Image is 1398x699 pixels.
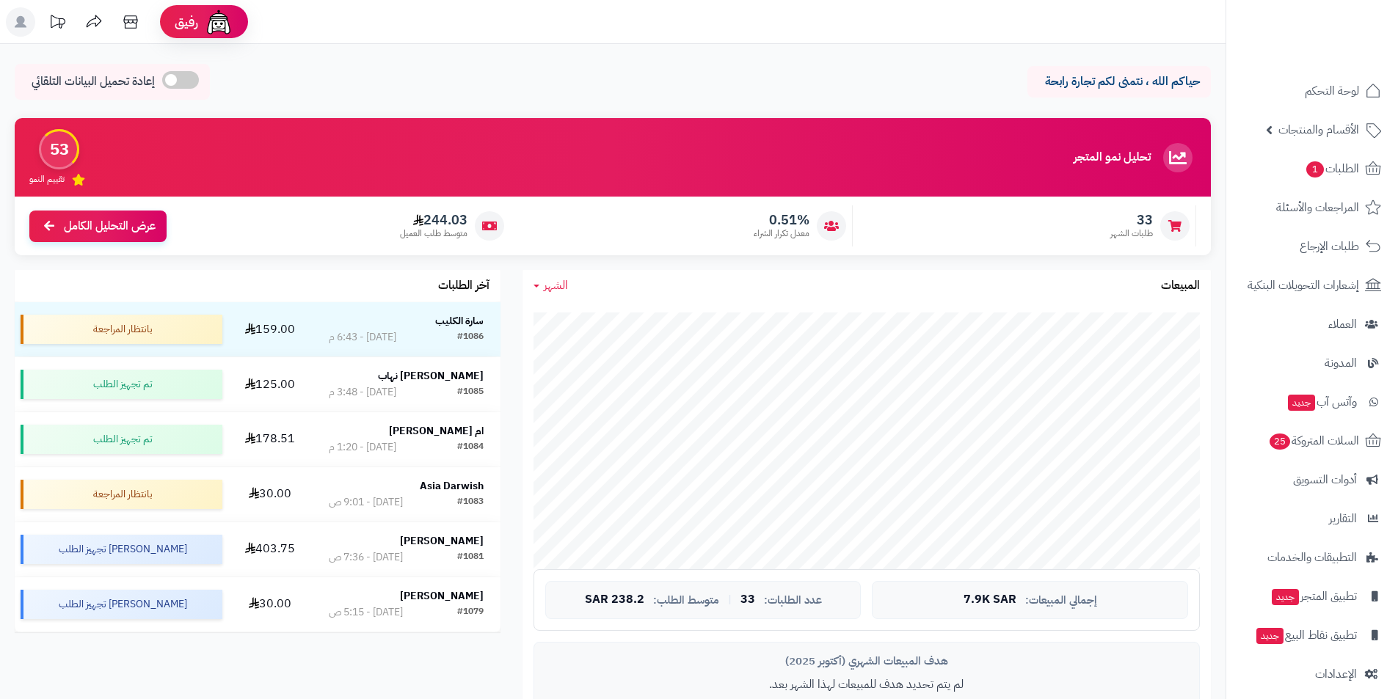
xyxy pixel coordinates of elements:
span: 244.03 [400,212,467,228]
div: بانتظار المراجعة [21,480,222,509]
img: logo-2.png [1298,41,1384,72]
div: #1079 [457,605,484,620]
span: أدوات التسويق [1293,469,1357,490]
a: المراجعات والأسئلة [1235,190,1389,225]
a: السلات المتروكة25 [1235,423,1389,458]
p: لم يتم تحديد هدف للمبيعات لهذا الشهر بعد. [545,676,1188,693]
span: رفيق [175,13,198,31]
span: المدونة [1325,353,1357,373]
div: هدف المبيعات الشهري (أكتوبر 2025) [545,654,1188,669]
td: 125.00 [228,357,312,411]
a: وآتس آبجديد [1235,384,1389,420]
span: عرض التحليل الكامل [64,218,156,235]
a: تحديثات المنصة [39,7,76,40]
a: التطبيقات والخدمات [1235,540,1389,575]
span: طلبات الإرجاع [1300,236,1359,257]
div: [DATE] - 1:20 م [329,440,396,455]
span: معدل تكرار الشراء [754,227,809,240]
a: طلبات الإرجاع [1235,229,1389,264]
div: [PERSON_NAME] تجهيز الطلب [21,535,222,564]
div: [DATE] - 9:01 ص [329,495,403,510]
strong: [PERSON_NAME] [400,533,484,549]
div: تم تجهيز الطلب [21,370,222,399]
td: 403.75 [228,522,312,577]
span: جديد [1272,589,1299,605]
span: جديد [1288,395,1315,411]
div: [DATE] - 7:36 ص [329,550,403,565]
p: حياكم الله ، نتمنى لكم تجارة رابحة [1038,73,1200,90]
span: 238.2 SAR [585,593,644,607]
span: الطلبات [1305,158,1359,179]
div: تم تجهيز الطلب [21,425,222,454]
span: تطبيق نقاط البيع [1255,625,1357,645]
span: عدد الطلبات: [764,594,822,607]
a: لوحة التحكم [1235,73,1389,109]
span: متوسط طلب العميل [400,227,467,240]
span: 7.9K SAR [964,593,1016,607]
h3: تحليل نمو المتجر [1074,151,1151,164]
div: #1084 [457,440,484,455]
span: إعادة تحميل البيانات التلقائي [32,73,155,90]
h3: المبيعات [1161,279,1200,293]
span: التقارير [1329,508,1357,529]
td: 159.00 [228,302,312,356]
span: التطبيقات والخدمات [1267,547,1357,568]
div: [PERSON_NAME] تجهيز الطلب [21,590,222,619]
strong: [PERSON_NAME] نهاب [378,368,484,384]
td: 30.00 [228,467,312,521]
td: 178.51 [228,412,312,466]
strong: Asia Darwish [420,478,484,494]
div: [DATE] - 5:15 ص [329,605,403,620]
span: لوحة التحكم [1305,81,1359,101]
div: #1081 [457,550,484,565]
span: إشعارات التحويلات البنكية [1248,275,1359,296]
span: العملاء [1328,314,1357,334]
span: تقييم النمو [29,173,65,186]
div: #1083 [457,495,484,510]
span: تطبيق المتجر [1270,586,1357,607]
img: ai-face.png [204,7,233,37]
span: جديد [1256,628,1284,644]
span: الشهر [544,277,568,294]
span: المراجعات والأسئلة [1276,197,1359,218]
div: #1086 [457,330,484,345]
div: [DATE] - 6:43 م [329,330,396,345]
span: وآتس آب [1286,392,1357,412]
a: عرض التحليل الكامل [29,211,167,242]
a: العملاء [1235,307,1389,342]
a: الإعدادات [1235,656,1389,692]
span: متوسط الطلب: [653,594,719,607]
a: أدوات التسويق [1235,462,1389,497]
div: #1085 [457,385,484,400]
strong: ام [PERSON_NAME] [389,423,484,439]
h3: آخر الطلبات [438,279,489,293]
div: بانتظار المراجعة [21,315,222,344]
span: 33 [740,593,755,607]
span: 33 [1110,212,1153,228]
span: | [728,594,732,605]
span: الأقسام والمنتجات [1278,120,1359,140]
a: التقارير [1235,501,1389,536]
div: [DATE] - 3:48 م [329,385,396,400]
a: الطلبات1 [1235,151,1389,186]
strong: سارة الكليب [435,313,484,329]
a: المدونة [1235,345,1389,381]
a: الشهر [534,277,568,294]
span: الإعدادات [1315,664,1357,684]
a: تطبيق نقاط البيعجديد [1235,618,1389,653]
td: 30.00 [228,577,312,632]
span: 1 [1306,161,1324,178]
span: السلات المتروكة [1268,431,1359,451]
span: إجمالي المبيعات: [1025,594,1097,607]
span: 25 [1270,433,1290,450]
strong: [PERSON_NAME] [400,588,484,604]
span: طلبات الشهر [1110,227,1153,240]
span: 0.51% [754,212,809,228]
a: إشعارات التحويلات البنكية [1235,268,1389,303]
a: تطبيق المتجرجديد [1235,579,1389,614]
